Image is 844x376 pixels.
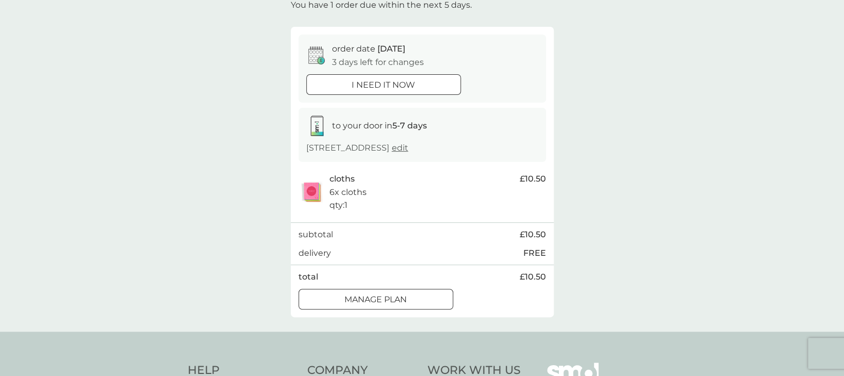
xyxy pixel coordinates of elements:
[329,199,347,212] p: qty : 1
[299,270,318,284] p: total
[523,247,546,260] p: FREE
[299,247,331,260] p: delivery
[352,78,415,92] p: i need it now
[299,228,333,241] p: subtotal
[306,74,461,95] button: i need it now
[392,121,427,130] strong: 5-7 days
[377,44,405,54] span: [DATE]
[392,143,408,153] a: edit
[520,270,546,284] span: £10.50
[332,42,405,56] p: order date
[332,56,424,69] p: 3 days left for changes
[329,186,367,199] p: 6x cloths
[299,289,453,309] button: Manage plan
[332,121,427,130] span: to your door in
[520,172,546,186] span: £10.50
[520,228,546,241] span: £10.50
[329,172,355,186] p: cloths
[344,293,407,306] p: Manage plan
[306,141,408,155] p: [STREET_ADDRESS]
